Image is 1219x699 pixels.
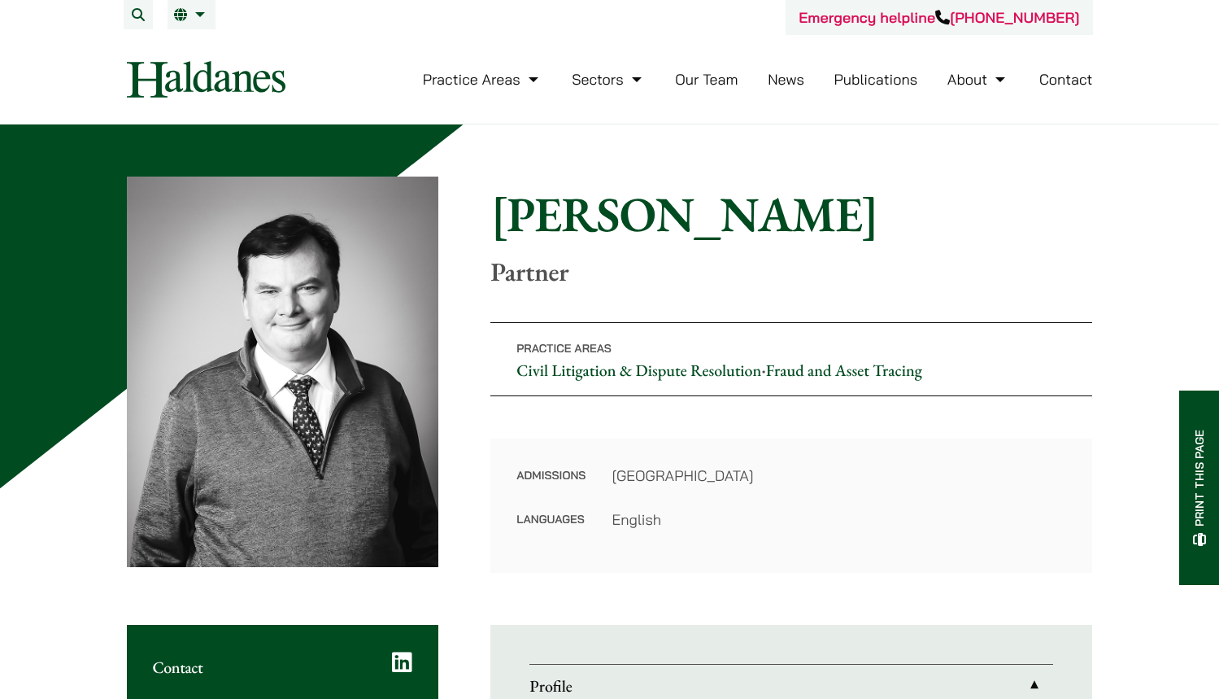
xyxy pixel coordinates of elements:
p: • [490,322,1092,396]
a: Publications [834,70,918,89]
a: About [947,70,1009,89]
a: Our Team [675,70,738,89]
dd: [GEOGRAPHIC_DATA] [612,465,1066,487]
h1: [PERSON_NAME] [490,185,1092,243]
h2: Contact [153,657,413,677]
dd: English [612,509,1066,531]
span: Practice Areas [516,341,612,356]
a: Civil Litigation & Dispute Resolution [516,360,761,381]
img: Logo of Haldanes [127,61,285,98]
a: Sectors [572,70,645,89]
p: Partner [490,256,1092,287]
a: News [768,70,804,89]
a: Fraud and Asset Tracing [766,360,922,381]
a: Contact [1039,70,1093,89]
a: EN [174,8,209,21]
a: LinkedIn [392,651,412,674]
a: Practice Areas [423,70,542,89]
a: Emergency helpline[PHONE_NUMBER] [799,8,1079,27]
dt: Admissions [516,465,586,509]
dt: Languages [516,509,586,531]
